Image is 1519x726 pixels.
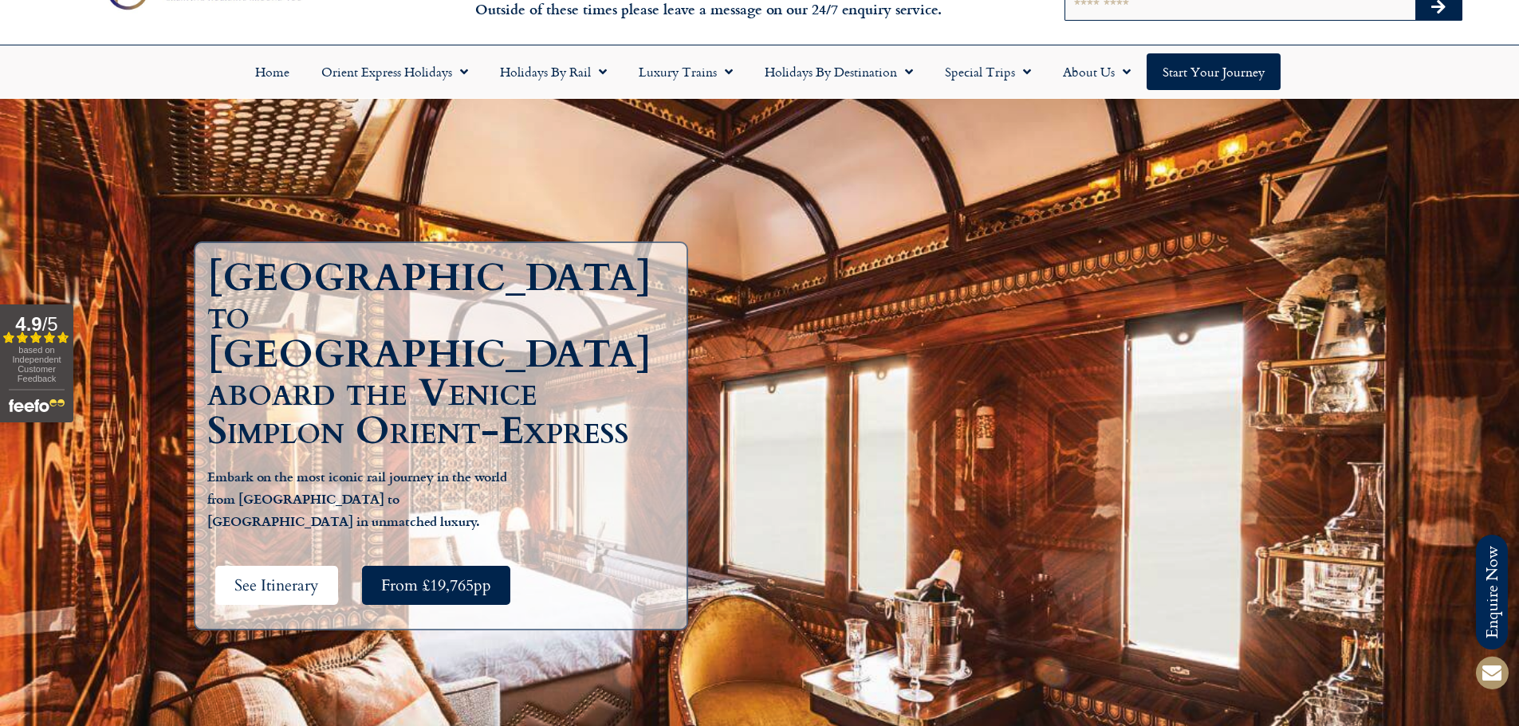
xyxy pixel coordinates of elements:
a: Start your Journey [1147,53,1281,90]
nav: Menu [8,53,1511,90]
a: Home [239,53,305,90]
span: See Itinerary [234,575,319,595]
strong: Embark on the most iconic rail journey in the world from [GEOGRAPHIC_DATA] to [GEOGRAPHIC_DATA] i... [207,467,507,529]
a: Orient Express Holidays [305,53,484,90]
a: See Itinerary [215,566,338,605]
a: Holidays by Rail [484,53,623,90]
a: From £19,765pp [362,566,510,605]
a: Special Trips [929,53,1047,90]
h1: [GEOGRAPHIC_DATA] to [GEOGRAPHIC_DATA] aboard the Venice Simplon Orient-Express [207,259,683,450]
a: About Us [1047,53,1147,90]
a: Holidays by Destination [749,53,929,90]
span: From £19,765pp [381,575,491,595]
a: Luxury Trains [623,53,749,90]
